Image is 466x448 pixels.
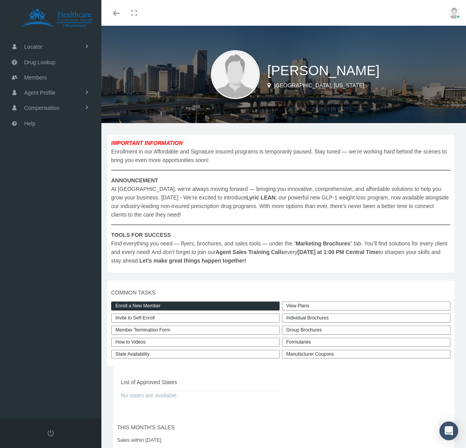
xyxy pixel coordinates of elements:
[111,177,158,183] b: ANNOUNCEMENT
[111,338,280,347] a: How to Videos
[139,258,246,264] b: Let’s make great things happen together!
[246,194,276,201] b: Lyric LEAN
[111,232,171,238] b: TOOLS FOR SUCCESS
[439,422,458,440] div: Open Intercom Messenger
[24,39,43,54] span: Locator
[216,249,284,255] b: Agent Sales Training Calls
[121,391,280,400] span: No states are available.
[121,378,280,386] span: List of Approved States
[117,423,450,432] span: THIS MONTH'S SALES
[111,140,183,146] b: IMPORTANT INFORMATION
[274,82,364,88] span: [GEOGRAPHIC_DATA], [US_STATE]
[24,70,47,85] span: Members
[24,85,55,100] span: Agent Profile
[282,326,450,335] div: Group Brochures
[282,302,450,310] a: View Plans
[268,63,380,78] span: [PERSON_NAME]
[24,55,55,70] span: Drug Lookup
[111,326,280,335] a: Member Termination Form
[111,350,280,359] a: State Availability
[24,101,59,115] span: Compensation
[24,116,35,131] span: Help
[296,240,350,247] b: Marketing Brochures
[111,302,280,310] a: Enroll a New Member
[111,139,450,265] span: Enrollment in our Affordable and Signature insured programs is temporarily paused. Stay tuned — w...
[117,436,450,444] span: Sales within [DATE]
[10,9,104,28] img: HEALTHCARE SOLUTIONS TEAM, LLC
[111,288,450,297] span: COMMON TASKS
[211,50,260,99] img: user-placeholder.jpg
[448,7,460,19] img: user-placeholder.jpg
[282,350,450,359] a: Manufacturer Coupons
[298,249,379,255] b: [DATE] at 1:00 PM Central Time
[111,314,280,323] a: Invite to Self-Enroll
[282,314,450,323] div: Individual Brochures
[282,338,450,347] div: Formularies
